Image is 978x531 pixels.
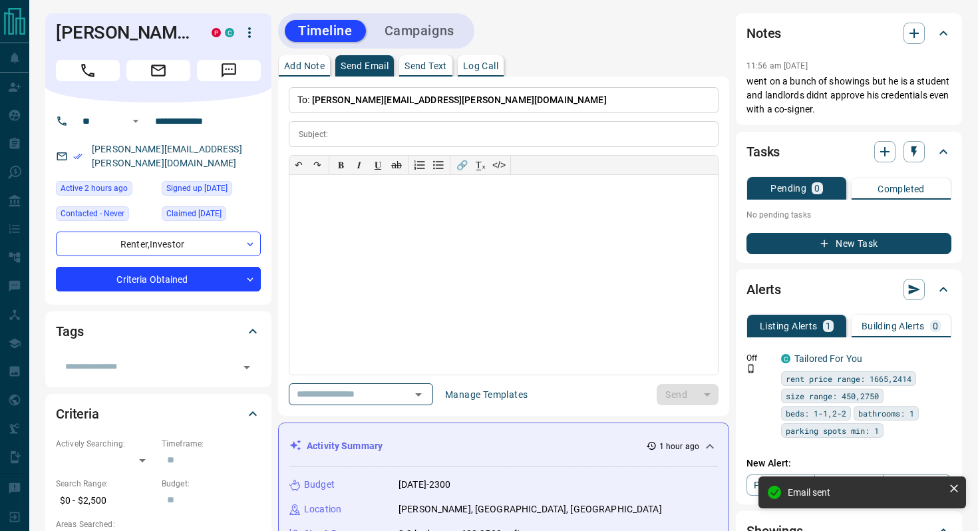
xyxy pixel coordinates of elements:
h2: Tasks [746,141,780,162]
span: parking spots min: 1 [786,424,879,437]
div: condos.ca [781,354,790,363]
div: Email sent [788,487,943,498]
svg: Push Notification Only [746,364,756,373]
a: Tailored For You [794,353,862,364]
p: Off [746,352,773,364]
p: Completed [878,184,925,194]
p: New Alert: [746,456,951,470]
span: Email [126,60,190,81]
div: Activity Summary1 hour ago [289,434,718,458]
p: Budget: [162,478,261,490]
div: Renter , Investor [56,232,261,256]
span: [PERSON_NAME][EMAIL_ADDRESS][PERSON_NAME][DOMAIN_NAME] [312,94,607,105]
p: Building Alerts [862,321,925,331]
p: Log Call [463,61,498,71]
span: Active 2 hours ago [61,182,128,195]
span: Contacted - Never [61,207,124,220]
div: Alerts [746,273,951,305]
span: rent price range: 1665,2414 [786,372,911,385]
span: size range: 450,2750 [786,389,879,403]
p: Send Text [405,61,447,71]
span: Signed up [DATE] [166,182,228,195]
h2: Alerts [746,279,781,300]
p: [PERSON_NAME], [GEOGRAPHIC_DATA], [GEOGRAPHIC_DATA] [399,502,662,516]
div: Sun Aug 20 2023 [162,206,261,225]
p: Listing Alerts [760,321,818,331]
p: 11:56 am [DATE] [746,61,808,71]
p: Pending [770,184,806,193]
button: </> [490,156,508,174]
button: Open [409,385,428,404]
button: ↷ [308,156,327,174]
div: split button [657,384,719,405]
span: bathrooms: 1 [858,407,914,420]
span: beds: 1-1,2-2 [786,407,846,420]
p: Send Email [341,61,389,71]
p: 1 [826,321,831,331]
span: Message [197,60,261,81]
div: Criteria Obtained [56,267,261,291]
button: Campaigns [371,20,468,42]
h2: Notes [746,23,781,44]
p: went on a bunch of showings but he is a student and landlords didnt approve his credentials even ... [746,75,951,116]
button: 🔗 [452,156,471,174]
div: Mon Nov 20 2017 [162,181,261,200]
p: 0 [933,321,938,331]
button: Open [128,113,144,129]
div: Tags [56,315,261,347]
p: Activity Summary [307,439,383,453]
div: Criteria [56,398,261,430]
button: Open [238,358,256,377]
p: $0 - $2,500 [56,490,155,512]
button: ↶ [289,156,308,174]
p: Timeframe: [162,438,261,450]
div: Tasks [746,136,951,168]
p: Budget [304,478,335,492]
svg: Email Verified [73,152,82,161]
button: Manage Templates [437,384,536,405]
div: condos.ca [225,28,234,37]
p: Actively Searching: [56,438,155,450]
h2: Tags [56,321,83,342]
div: property.ca [212,28,221,37]
button: 𝐔 [369,156,387,174]
span: 𝐔 [375,160,381,170]
a: Property [746,474,815,496]
p: Add Note [284,61,325,71]
p: 0 [814,184,820,193]
p: To: [289,87,719,113]
button: Bullet list [429,156,448,174]
button: Timeline [285,20,366,42]
button: 𝐁 [331,156,350,174]
p: No pending tasks [746,205,951,225]
span: Claimed [DATE] [166,207,222,220]
p: Location [304,502,341,516]
button: Numbered list [410,156,429,174]
button: 𝑰 [350,156,369,174]
p: 1 hour ago [659,441,699,452]
p: Subject: [299,128,328,140]
h2: Criteria [56,403,99,425]
button: T̲ₓ [471,156,490,174]
p: [DATE]-2300 [399,478,450,492]
a: [PERSON_NAME][EMAIL_ADDRESS][PERSON_NAME][DOMAIN_NAME] [92,144,242,168]
div: Notes [746,17,951,49]
button: New Task [746,233,951,254]
s: ab [391,160,402,170]
span: Call [56,60,120,81]
h1: [PERSON_NAME] [56,22,192,43]
button: ab [387,156,406,174]
p: Areas Searched: [56,518,261,530]
div: Thu Aug 14 2025 [56,181,155,200]
p: Search Range: [56,478,155,490]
